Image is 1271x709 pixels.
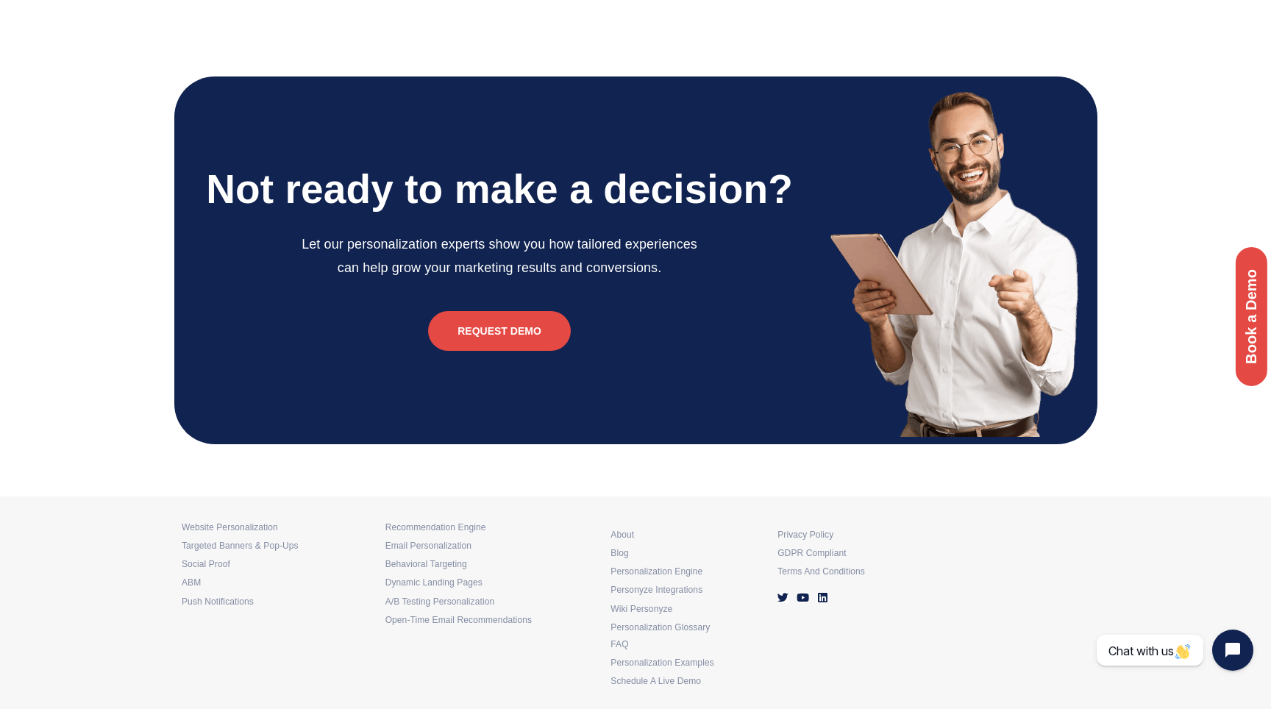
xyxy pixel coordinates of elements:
h6: Social Proof [182,562,385,567]
a: Personyze Integrations [610,577,763,596]
h6: GDPR compliant [777,551,930,556]
a: Personalization Examples [610,650,763,669]
h4: Schedule a Live Demo [610,679,763,684]
h6: Website Personalization [182,525,385,530]
h4: Personalization Examples [610,660,763,666]
a: ABM [182,570,385,588]
a: behavioral targeting [385,552,589,570]
h6: a/b testing personalization [385,599,589,605]
h6: Dynamic Landing Pages [385,580,589,585]
h4: FAQ [610,642,763,647]
h4: Personalization Glossary [610,625,763,630]
a: FAQ [610,632,763,650]
h4: Blog [610,551,763,556]
h3: Not ready to make a decision? [190,168,810,210]
a: Request Demo [428,311,571,351]
h3: Let our personalization experts show you how tailored experiences can help grow your marketing re... [290,232,710,279]
a: Personalization Engine [610,559,763,577]
h6: Terms and conditions [777,569,930,574]
a: Dynamic Landing Pages [385,570,589,588]
h6: Email Personalization [385,544,589,549]
h6: behavioral targeting [385,562,589,567]
h4: Personalization Engine [610,569,763,574]
a: GDPR compliant [777,541,930,559]
h6: ABM [182,580,385,585]
a: Blog [610,541,763,559]
h6: Push Notifications [182,599,385,605]
h6: Open-Time Email Recommendations [385,618,589,623]
span: Request Demo [458,326,541,336]
h6: Privacy policy [777,532,930,538]
a: Targeted Banners & Pop-Ups [182,533,385,552]
h6: Recommendation Engine [385,525,589,530]
h4: About [610,532,763,538]
a: Personalization Glossary [610,615,763,633]
a: Push Notifications [182,589,385,608]
a: Privacy policy [777,522,930,541]
a: Schedule a Live Demo [610,669,763,687]
a: Open-Time Email Recommendations [385,608,589,626]
div: Book a Demo [1232,243,1271,390]
img: A happy guy invite you for personalization demo [825,84,1082,437]
a: a/b testing personalization [385,589,589,608]
a: Recommendation Engine [385,515,589,533]
a: Terms and conditions [777,559,930,577]
a: Social Proof [182,552,385,570]
h6: Targeted Banners & Pop-Ups [182,544,385,549]
h4: Wiki Personyze [610,607,763,612]
a: Email Personalization [385,533,589,552]
h4: Personyze Integrations [610,588,763,593]
a: Wiki Personyze [610,596,763,615]
a: About [610,522,763,541]
a: Website Personalization [182,515,385,533]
